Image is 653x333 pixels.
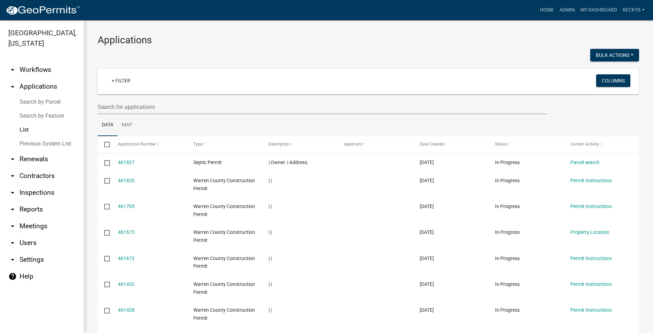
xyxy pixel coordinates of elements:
a: Map [118,114,136,136]
a: 461432 [118,281,135,287]
span: Warren County Construction Permit [193,307,255,321]
span: Warren County Construction Permit [193,281,255,295]
span: 08/11/2025 [420,160,434,165]
span: | | [269,307,272,313]
i: arrow_drop_down [8,155,17,163]
span: Warren County Construction Permit [193,178,255,191]
button: Columns [596,74,630,87]
i: arrow_drop_down [8,222,17,230]
span: 08/08/2025 [420,307,434,313]
a: + Filter [106,74,136,87]
input: Search for applications [98,100,547,114]
span: Date Created [420,142,444,147]
datatable-header-cell: Type [187,136,262,153]
i: arrow_drop_down [8,172,17,180]
a: beckys [620,3,647,17]
a: Data [98,114,118,136]
datatable-header-cell: Date Created [413,136,488,153]
a: 461673 [118,229,135,235]
a: Home [537,3,557,17]
datatable-header-cell: Status [488,136,564,153]
datatable-header-cell: Application Number [111,136,186,153]
span: Septic Permit [193,160,222,165]
span: Warren County Construction Permit [193,229,255,243]
datatable-header-cell: Applicant [337,136,413,153]
span: In Progress [495,307,520,313]
span: Current Activity [570,142,599,147]
span: | | [269,203,272,209]
i: arrow_drop_down [8,239,17,247]
span: 08/10/2025 [420,203,434,209]
span: Description [269,142,290,147]
span: | Owner: | Address: [269,160,308,165]
a: Permit Instructions [570,281,612,287]
span: 08/10/2025 [420,229,434,235]
i: arrow_drop_down [8,66,17,74]
i: arrow_drop_down [8,188,17,197]
i: arrow_drop_down [8,205,17,214]
a: Permit Instructions [570,307,612,313]
span: Application Number [118,142,156,147]
span: In Progress [495,178,520,183]
span: In Progress [495,281,520,287]
span: In Progress [495,229,520,235]
datatable-header-cell: Description [262,136,337,153]
button: Bulk Actions [590,49,639,61]
a: 461705 [118,203,135,209]
span: 08/11/2025 [420,178,434,183]
datatable-header-cell: Select [98,136,111,153]
span: 08/08/2025 [420,281,434,287]
span: In Progress [495,160,520,165]
a: 461672 [118,256,135,261]
a: 461428 [118,307,135,313]
a: 461826 [118,178,135,183]
i: help [8,272,17,281]
span: | | [269,256,272,261]
a: Permit Instructions [570,178,612,183]
a: 461827 [118,160,135,165]
span: Warren County Construction Permit [193,256,255,269]
span: Applicant [344,142,362,147]
a: Admin [557,3,578,17]
span: Status [495,142,507,147]
a: Permit Instructions [570,256,612,261]
span: Warren County Construction Permit [193,203,255,217]
span: In Progress [495,256,520,261]
a: Property Location [570,229,609,235]
a: Parcel search [570,160,600,165]
a: My Dashboard [578,3,620,17]
span: | | [269,281,272,287]
h3: Applications [98,34,639,46]
i: arrow_drop_down [8,256,17,264]
span: In Progress [495,203,520,209]
a: Permit Instructions [570,203,612,209]
span: | | [269,229,272,235]
span: Type [193,142,202,147]
span: 08/10/2025 [420,256,434,261]
span: | | [269,178,272,183]
i: arrow_drop_up [8,82,17,91]
datatable-header-cell: Current Activity [564,136,639,153]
